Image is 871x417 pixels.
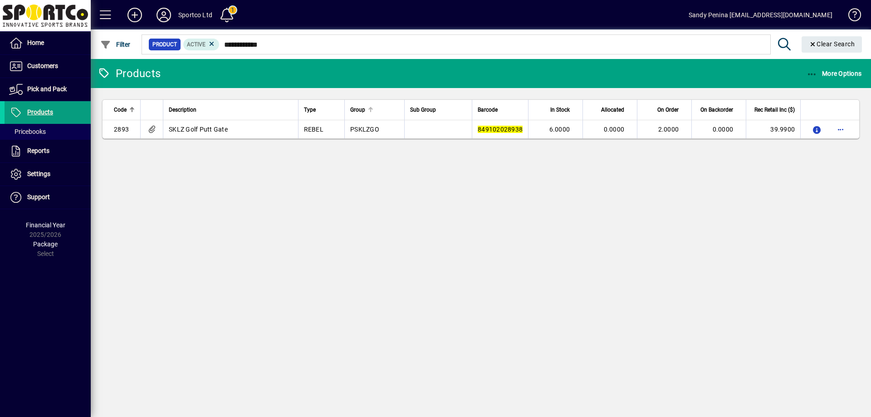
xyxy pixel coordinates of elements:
span: 2.0000 [658,126,679,133]
span: On Backorder [700,105,733,115]
div: Sub Group [410,105,466,115]
button: Clear [802,36,862,53]
span: 6.0000 [549,126,570,133]
span: Reports [27,147,49,154]
span: Customers [27,62,58,69]
div: Sandy Penina [EMAIL_ADDRESS][DOMAIN_NAME] [689,8,832,22]
span: Description [169,105,196,115]
span: Products [27,108,53,116]
button: More Options [804,65,864,82]
span: 0.0000 [713,126,734,133]
a: Reports [5,140,91,162]
span: Barcode [478,105,498,115]
span: Active [187,41,206,48]
span: Financial Year [26,221,65,229]
span: Clear Search [809,40,855,48]
button: Add [120,7,149,23]
span: Product [152,40,177,49]
mat-chip: Activation Status: Active [183,39,220,50]
span: More Options [807,70,862,77]
div: Group [350,105,399,115]
div: Description [169,105,293,115]
em: 849102028938 [478,126,523,133]
div: Sportco Ltd [178,8,212,22]
span: 2893 [114,126,129,133]
span: Pricebooks [9,128,46,135]
span: Group [350,105,365,115]
span: Sub Group [410,105,436,115]
a: Settings [5,163,91,186]
span: Pick and Pack [27,85,67,93]
div: Products [98,66,161,81]
span: In Stock [550,105,570,115]
span: Code [114,105,127,115]
div: Code [114,105,135,115]
div: Barcode [478,105,523,115]
a: Customers [5,55,91,78]
div: Type [304,105,339,115]
a: Support [5,186,91,209]
span: Type [304,105,316,115]
span: 0.0000 [604,126,625,133]
span: Support [27,193,50,201]
div: Allocated [588,105,632,115]
button: Profile [149,7,178,23]
span: Filter [100,41,131,48]
button: More options [833,122,848,137]
span: Package [33,240,58,248]
td: 39.9900 [746,120,800,138]
span: Settings [27,170,50,177]
span: PSKLZGO [350,126,379,133]
a: Knowledge Base [842,2,860,31]
span: On Order [657,105,679,115]
span: Home [27,39,44,46]
div: On Backorder [697,105,741,115]
span: SKLZ Golf Putt Gate [169,126,228,133]
button: Filter [98,36,133,53]
a: Pick and Pack [5,78,91,101]
div: In Stock [534,105,578,115]
a: Home [5,32,91,54]
span: Rec Retail Inc ($) [754,105,795,115]
a: Pricebooks [5,124,91,139]
span: Allocated [601,105,624,115]
span: REBEL [304,126,323,133]
div: On Order [643,105,687,115]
